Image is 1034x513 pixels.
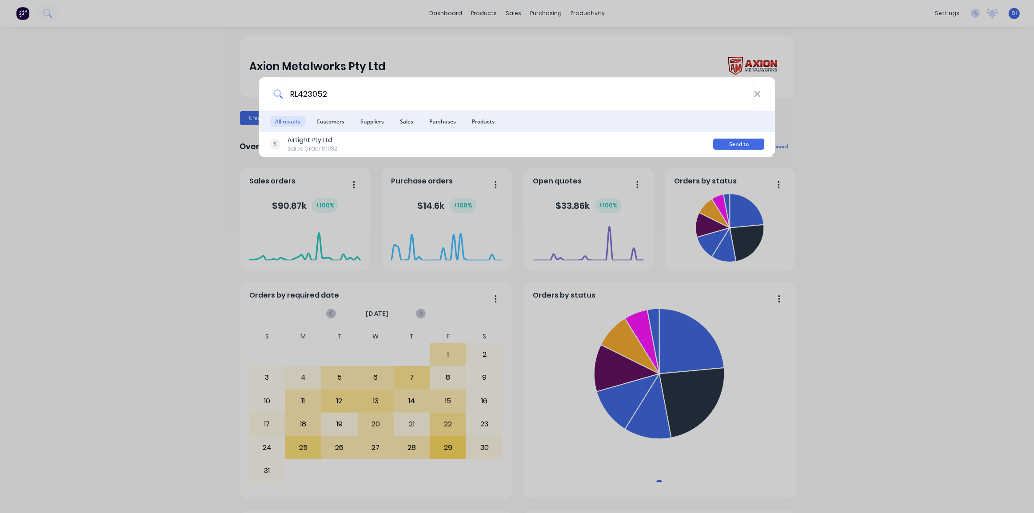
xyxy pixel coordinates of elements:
[287,145,337,153] div: Sales Order #1932
[270,116,306,127] span: All results
[311,116,350,127] span: Customers
[287,135,337,145] div: Airtight Pty Ltd
[714,139,765,150] div: Send to Cutting
[355,116,389,127] span: Suppliers
[424,116,461,127] span: Purchases
[395,116,419,127] span: Sales
[283,77,754,111] input: Start typing a customer or supplier name to create a new order...
[467,116,500,127] span: Products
